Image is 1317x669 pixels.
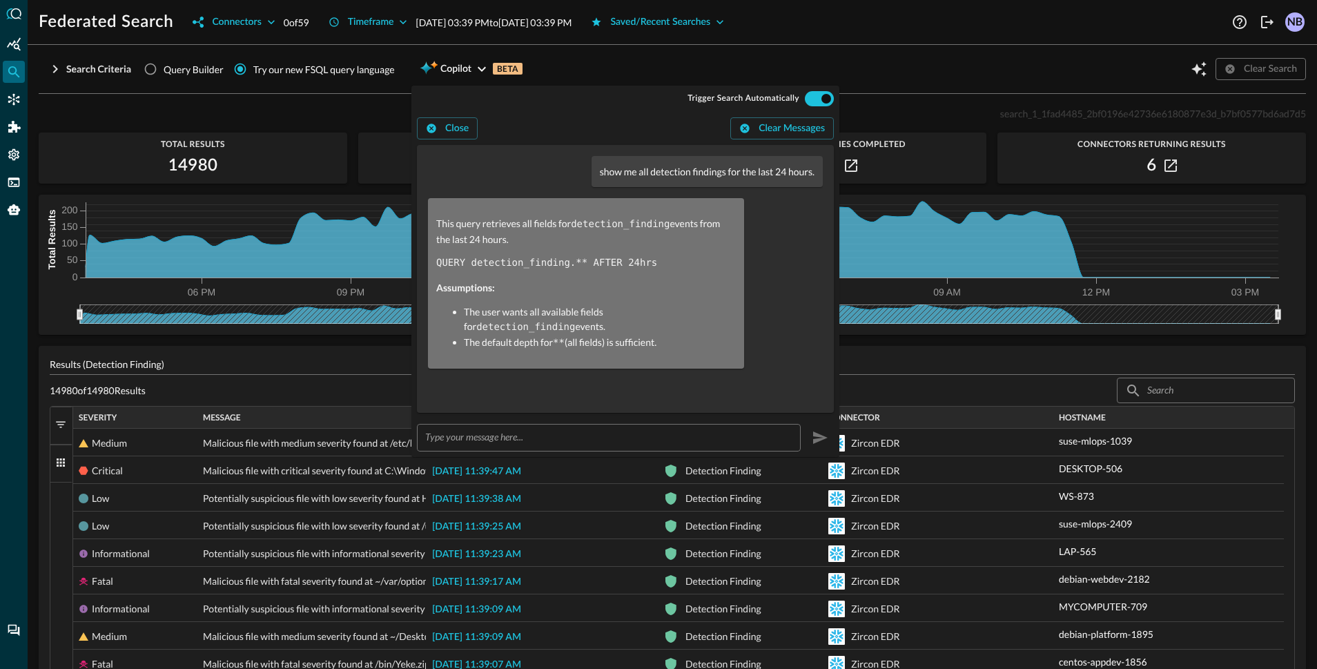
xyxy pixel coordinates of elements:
[425,425,801,450] input: Type your message here...
[432,605,521,614] span: [DATE] 11:39:09 AM
[851,512,899,540] div: Zircon EDR
[464,304,736,335] li: The user wants all available fields for events.
[1059,413,1106,423] span: Hostname
[320,11,416,33] button: Timeframe
[851,623,899,650] div: Zircon EDR
[203,485,794,512] span: Potentially suspicious file with low severity found at HKLM\Software\Microsoft\Windows\CurrentVer...
[997,139,1306,149] span: Connectors Returning Results
[685,595,761,623] div: Detection Finding
[583,11,732,33] button: Saved/Recent Searches
[164,62,224,77] span: Query Builder
[67,254,78,265] tspan: 50
[92,568,113,595] div: Fatal
[432,467,521,476] span: [DATE] 11:39:47 AM
[1059,516,1132,531] p: suse-mlops-2409
[685,623,761,650] div: Detection Finding
[828,601,845,617] svg: Snowflake
[685,540,761,568] div: Detection Finding
[851,568,899,595] div: Zircon EDR
[933,287,961,298] tspan: 09 AM
[851,540,899,568] div: Zircon EDR
[92,623,127,650] div: Medium
[39,58,139,80] button: Search Criteria
[1188,58,1210,80] button: Open Query Copilot
[92,429,127,457] div: Medium
[432,632,521,642] span: [DATE] 11:39:09 AM
[851,457,899,485] div: Zircon EDR
[92,540,150,568] div: Informational
[61,204,78,215] tspan: 200
[1285,12,1305,32] div: NB
[1059,544,1097,559] p: LAP-565
[432,494,521,504] span: [DATE] 11:39:38 AM
[203,540,772,568] span: Potentially suspicious file with informational severity found at C:\Windows\system32\config\SOFTW...
[203,413,241,423] span: Message
[3,88,25,110] div: Connectors
[203,623,559,650] span: Malicious file with medium severity found at ~/Desktop/Downloads/Slow_Format.zip
[436,216,736,246] p: This query retrieves all fields for events from the last 24 hours.
[440,61,471,78] span: Copilot
[1229,11,1251,33] button: Help
[476,322,575,333] code: detection_finding
[851,595,899,623] div: Zircon EDR
[348,14,394,31] div: Timeframe
[253,62,395,77] div: Try our new FSQL query language
[50,357,1295,371] p: Results (Detection Finding)
[1059,434,1132,448] p: suse-mlops-1039
[828,545,845,562] svg: Snowflake
[284,15,309,30] p: 0 of 59
[828,413,880,423] span: Connector
[432,550,521,559] span: [DATE] 11:39:23 AM
[92,457,123,485] div: Critical
[203,512,538,540] span: Potentially suspicious file with low severity found at /usr/bin/[DOMAIN_NAME]
[92,512,109,540] div: Low
[1059,461,1122,476] p: DESKTOP-506
[464,335,736,351] li: The default depth for (all fields) is sufficient.
[92,595,150,623] div: Informational
[685,485,761,512] div: Detection Finding
[851,485,899,512] div: Zircon EDR
[685,568,761,595] div: Detection Finding
[61,237,78,249] tspan: 100
[416,15,572,30] p: [DATE] 03:39 PM to [DATE] 03:39 PM
[1256,11,1278,33] button: Logout
[3,171,25,193] div: FSQL
[3,619,25,641] div: Chat
[203,429,536,457] span: Malicious file with medium severity found at /etc/ld.so.preload/DOS.Yesmile.zip
[50,383,146,398] p: 14980 of 14980 Results
[3,33,25,55] div: Summary Insights
[600,164,814,179] p: show me all detection findings for the last 24 hours.
[358,139,667,149] span: Connectors Selected
[730,117,834,139] button: Clear Messages
[828,490,845,507] svg: Snowflake
[417,117,478,139] button: Close
[610,14,710,31] div: Saved/Recent Searches
[685,457,761,485] div: Detection Finding
[828,573,845,590] svg: Snowflake
[851,429,899,457] div: Zircon EDR
[61,221,78,232] tspan: 150
[39,139,347,149] span: Total Results
[1059,627,1153,641] p: debian-platform-1895
[3,144,25,166] div: Settings
[828,463,845,479] svg: Snowflake
[184,11,283,33] button: Connectors
[3,199,25,221] div: Query Agent
[1000,108,1306,119] span: search_1_1fad4485_2bf0196e42736e6180877e3d_b7bf0577bd6ad7d5
[39,11,173,33] h1: Federated Search
[687,93,799,104] span: Trigger Search Automatically
[3,116,26,138] div: Addons
[1147,378,1263,403] input: Search
[203,457,599,485] span: Malicious file with critical severity found at C:\Windows\repair\[PERSON_NAME]\Dropper.zip
[3,61,25,83] div: Federated Search
[46,209,57,269] tspan: Total Results
[1147,155,1156,177] h2: 6
[685,512,761,540] div: Detection Finding
[66,61,131,78] div: Search Criteria
[212,14,261,31] div: Connectors
[493,63,523,75] p: BETA
[432,577,521,587] span: [DATE] 11:39:17 AM
[79,413,117,423] span: Severity
[1059,599,1147,614] p: MYCOMPUTER-709
[571,219,670,230] code: detection_finding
